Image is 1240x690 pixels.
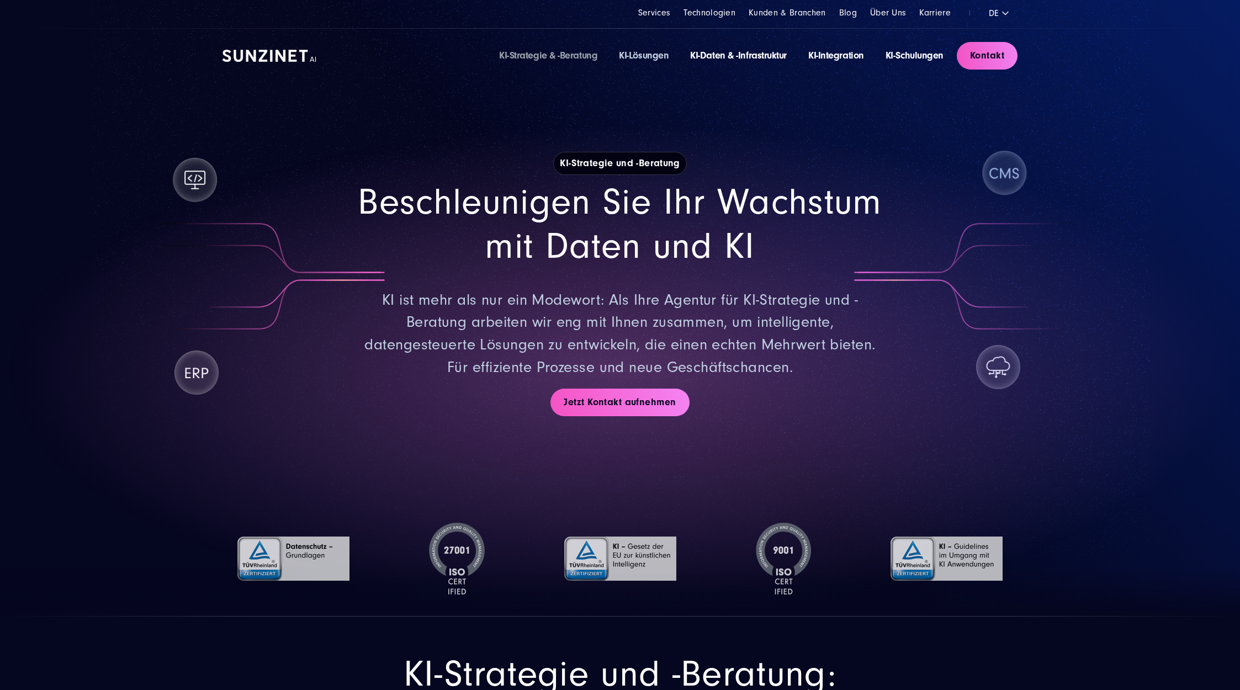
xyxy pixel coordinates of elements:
[749,8,825,18] a: Kunden & Branchen
[222,50,316,62] img: SUNZINET AI Logo
[619,50,669,61] a: KI-Lösungen
[683,8,735,18] a: Technologien
[499,49,944,63] div: Navigation Menu
[429,523,485,595] img: ISO-27001 Zertifizierung | KI-Strategie und -Beratung von SUNZINET
[550,389,689,416] a: Jetzt Kontakt aufnehmen
[553,152,686,175] h1: KI-Strategie und -Beratung
[756,523,812,595] img: ISO-9001 Zertifizierung | KI-Strategie und -Beratung von SUNZINET
[808,50,864,61] a: KI-Integration
[358,289,882,379] p: KI ist mehr als nur ein Modewort: Als Ihre Agentur für KI-Strategie und -Beratung arbeiten wir en...
[358,181,882,268] h2: Beschleunigen Sie Ihr Wachstum mit Daten und KI
[564,523,676,595] img: TÜV Rheinland: Gesetz der EU zur künstlichen Intelligenz | | KI-Strategie und -Beratung von SUNZINET
[886,50,944,61] a: KI-Schulungen
[839,8,857,18] a: Blog
[870,8,907,18] a: Über Uns
[690,50,787,61] a: KI-Daten & -Infrastruktur
[891,523,1003,595] img: TÜV Rheinland: Guidelines im Umgang mit KI Anwendungen | KI-Strategie und -Beratung von SUNZINET
[919,8,951,18] a: Karriere
[638,8,671,18] a: Services
[638,7,951,19] div: Navigation Menu
[957,42,1018,70] a: Kontakt
[499,50,597,61] a: KI-Strategie & -Beratung
[237,523,349,595] img: TÜV Rheinland-Grundlagen | KI-Strategie und -Beratung von SUNZINET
